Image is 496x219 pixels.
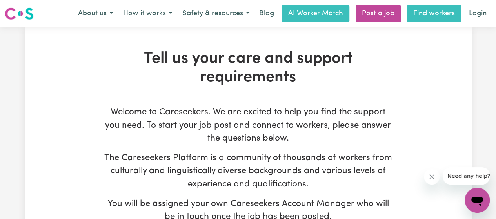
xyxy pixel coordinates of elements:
button: About us [73,5,118,22]
img: Careseekers logo [5,7,34,21]
a: Blog [254,5,279,22]
a: AI Worker Match [282,5,349,22]
a: Careseekers logo [5,5,34,23]
p: Welcome to Careseekers. We are excited to help you find the support you need. To start your job p... [104,106,392,145]
span: Need any help? [5,5,47,12]
button: How it works [118,5,177,22]
iframe: Close message [424,169,440,185]
a: Post a job [356,5,401,22]
button: Safety & resources [177,5,254,22]
iframe: Button to launch messaging window [465,188,490,213]
iframe: Message from company [443,167,490,185]
p: The Careseekers Platform is a community of thousands of workers from culturally and linguisticall... [104,152,392,191]
h1: Tell us your care and support requirements [104,49,392,87]
a: Login [464,5,491,22]
a: Find workers [407,5,461,22]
